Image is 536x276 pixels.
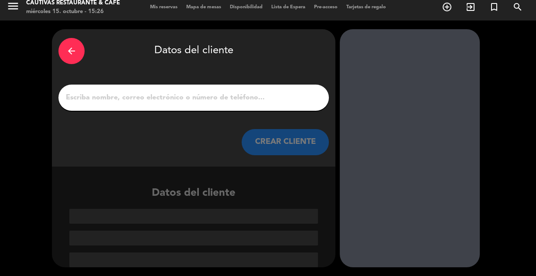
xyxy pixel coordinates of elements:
input: Escriba nombre, correo electrónico o número de teléfono... [65,92,322,104]
span: Mis reservas [146,5,182,10]
button: CREAR CLIENTE [242,129,329,155]
span: Tarjetas de regalo [342,5,390,10]
div: miércoles 15. octubre - 15:26 [26,7,120,16]
i: turned_in_not [489,2,499,12]
i: arrow_back [66,46,77,56]
i: exit_to_app [465,2,476,12]
div: Datos del cliente [58,36,329,66]
span: Disponibilidad [225,5,267,10]
i: add_circle_outline [442,2,452,12]
i: search [512,2,523,12]
span: Pre-acceso [310,5,342,10]
div: Datos del cliente [52,185,335,267]
span: Mapa de mesas [182,5,225,10]
span: Lista de Espera [267,5,310,10]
